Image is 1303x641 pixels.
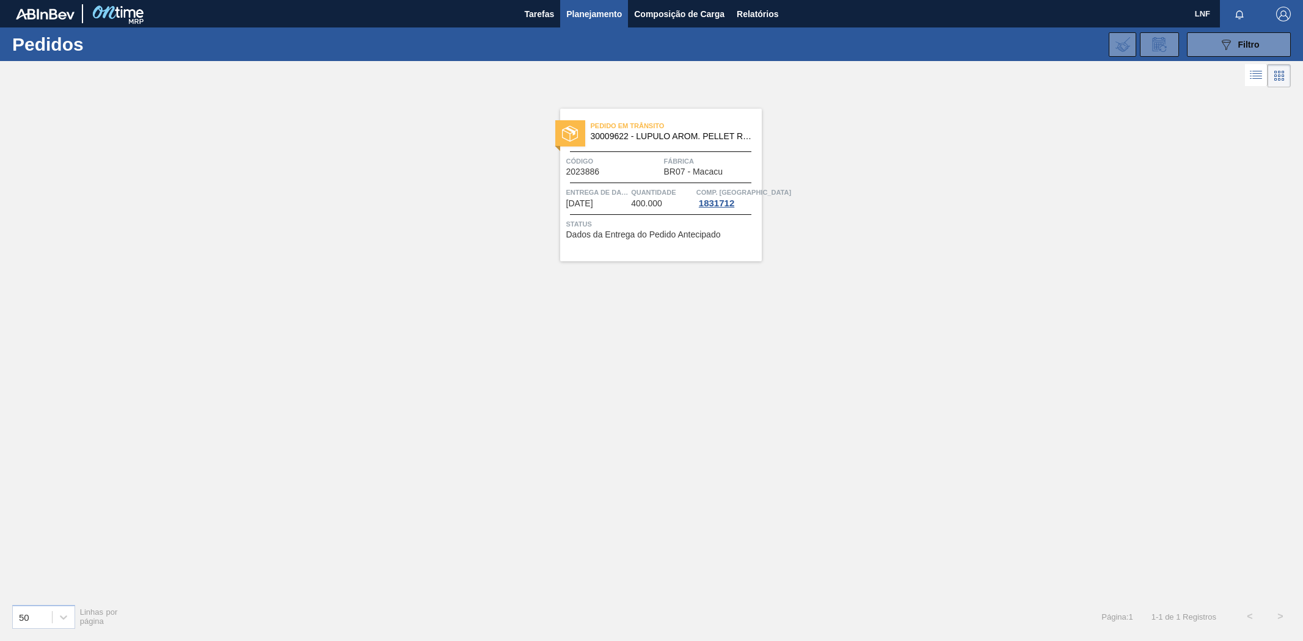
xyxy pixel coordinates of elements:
span: 400.000 [631,199,662,208]
font: Pedidos [12,34,84,54]
span: Quantidade [631,186,693,198]
font: 1 [1158,612,1162,621]
span: Status [566,218,759,230]
font: Relatórios [737,9,778,19]
font: 1 [1176,612,1180,621]
font: Tarefas [524,9,554,19]
font: BR07 - Macacu [664,167,723,176]
font: Entrega de dados [566,189,637,196]
font: Registros [1183,612,1216,621]
font: LNF [1195,9,1210,18]
font: 30009622 - LUPULO AROM. PELLET REG CASCADE [591,131,799,141]
div: Visão em Lista [1245,64,1268,87]
span: 30009622 - LUPULO AROM. PELLET REG CASCADE [591,132,752,141]
font: 400.000 [631,198,662,208]
font: 2023886 [566,167,600,176]
a: statusPedido em Trânsito30009622 - LUPULO AROM. PELLET REG CASCADECódigo2023886FábricaBR07 - Maca... [542,109,762,261]
font: Planejamento [566,9,622,19]
font: Comp. [GEOGRAPHIC_DATA] [696,189,791,196]
font: Fábrica [664,158,695,165]
span: 12/09/2025 [566,199,593,208]
font: Dados da Entrega do Pedido Antecipado [566,230,721,239]
font: Pedido em Trânsito [591,122,665,129]
div: Solicitação de Revisão de Pedidos [1140,32,1179,57]
span: Pedido em Trânsito [591,120,762,132]
button: < [1235,601,1265,632]
font: Filtro [1238,40,1260,49]
font: Linhas por página [80,607,118,626]
font: Quantidade [631,189,676,196]
font: - [1156,612,1158,621]
img: Sair [1276,7,1291,21]
font: de [1165,612,1173,621]
font: : [1126,612,1129,621]
font: Status [566,220,592,228]
img: TNhmsLtSVTkK8tSr43FrP2fwEKptu5GPRR3wAAAABJRU5ErkJggg== [16,9,75,20]
font: 1 [1128,612,1133,621]
font: 50 [19,612,29,622]
span: Entrega de dados [566,186,629,198]
font: [DATE] [566,198,593,208]
font: Página [1101,612,1126,621]
font: 1831712 [699,198,734,208]
img: status [562,126,578,142]
font: > [1277,611,1283,621]
button: > [1265,601,1296,632]
font: Composição de Carga [634,9,724,19]
div: Importar Negociações dos Pedidos [1109,32,1136,57]
button: Notificações [1220,5,1259,23]
a: Comp. [GEOGRAPHIC_DATA]1831712 [696,186,759,208]
span: Fábrica [664,155,759,167]
span: Comp. Carga [696,186,791,198]
span: Código [566,155,661,167]
font: Código [566,158,594,165]
button: Filtro [1187,32,1291,57]
font: 1 [1152,612,1156,621]
div: Visão em Cards [1268,64,1291,87]
font: < [1247,611,1252,621]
